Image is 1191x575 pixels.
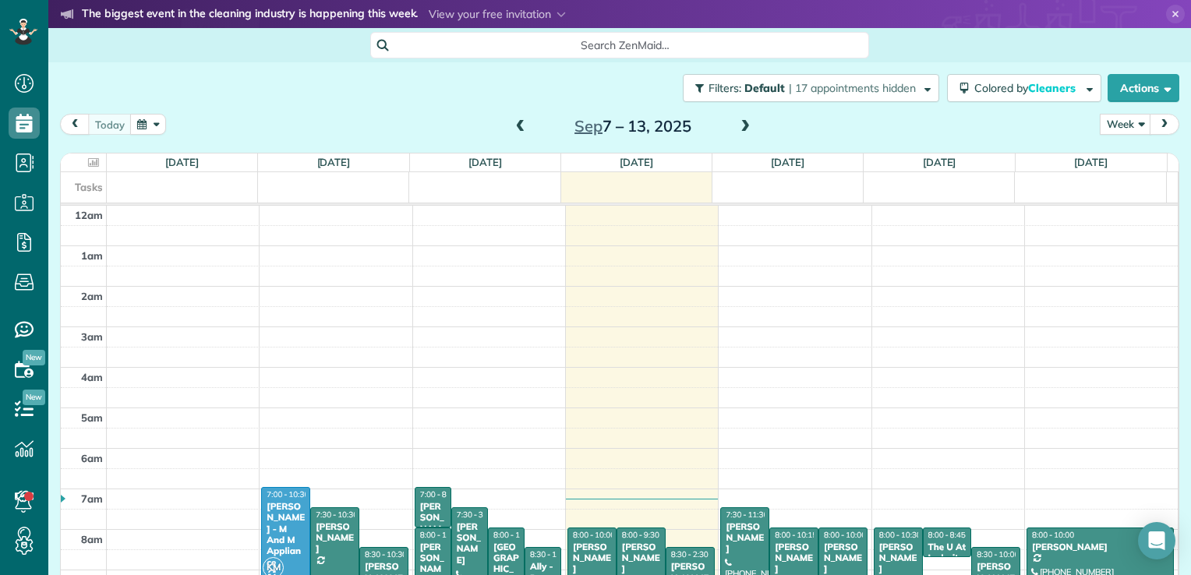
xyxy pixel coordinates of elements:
span: 7:30 - 11:30 [726,510,768,520]
span: New [23,390,45,405]
a: Filters: Default | 17 appointments hidden [675,74,939,102]
a: [DATE] [317,156,351,168]
span: 8:30 - 2:30 [671,549,709,559]
div: [PERSON_NAME] [774,541,814,575]
span: Colored by [974,81,1081,95]
span: 8:30 - 10:30 [530,549,572,559]
strong: The biggest event in the cleaning industry is happening this week. [82,6,418,23]
button: today [88,114,132,135]
span: 8:00 - 8:45 [928,530,966,540]
div: [PERSON_NAME] - M And M Appliance [266,501,306,568]
button: prev [60,114,90,135]
div: [PERSON_NAME] [572,541,612,575]
span: 8:00 - 12:30 [420,530,462,540]
a: [DATE] [923,156,956,168]
span: 2am [81,290,103,302]
div: [PERSON_NAME] [725,521,765,555]
span: Sep [574,116,603,136]
span: 7:00 - 10:30 [267,489,309,499]
div: [PERSON_NAME] [456,521,483,566]
div: [PERSON_NAME] [621,541,661,575]
span: New [23,350,45,365]
span: 8:00 - 10:00 [1032,530,1074,540]
span: Filters: [709,81,741,95]
span: 3am [81,330,103,343]
div: [PERSON_NAME] [315,521,355,555]
span: 8:00 - 10:30 [493,530,535,540]
div: [PERSON_NAME] [1031,541,1169,552]
span: 7:30 - 10:30 [316,510,358,520]
span: | 17 appointments hidden [789,81,916,95]
button: Actions [1108,74,1179,102]
button: next [1150,114,1179,135]
span: Default [744,81,786,95]
button: Colored byCleaners [947,74,1101,102]
span: 8am [81,533,103,545]
a: [DATE] [468,156,502,168]
a: [DATE] [771,156,804,168]
span: 7am [81,492,103,505]
h2: 7 – 13, 2025 [535,118,730,135]
a: [DATE] [165,156,199,168]
span: Tasks [75,181,103,193]
span: 7:30 - 3:30 [457,510,494,520]
button: Filters: Default | 17 appointments hidden [683,74,939,102]
div: [PERSON_NAME] [419,501,447,546]
a: [DATE] [620,156,653,168]
span: 8:00 - 10:30 [879,530,921,540]
span: 12am [75,209,103,221]
span: 8:30 - 10:00 [977,549,1019,559]
div: [PERSON_NAME] [823,541,863,575]
span: 8:00 - 9:30 [622,530,659,540]
span: 8:00 - 10:00 [824,530,866,540]
span: Cleaners [1028,81,1078,95]
span: 5am [81,411,103,424]
div: Open Intercom Messenger [1138,522,1175,559]
span: 8:00 - 10:15 [775,530,817,540]
button: Week [1100,114,1151,135]
span: 4am [81,371,103,383]
span: 8:30 - 10:30 [365,549,407,559]
span: 8:00 - 10:00 [573,530,615,540]
span: 6am [81,452,103,464]
span: 1am [81,249,103,262]
div: The U At Ledroit [928,541,967,564]
span: 7:00 - 8:00 [420,489,458,499]
div: [PERSON_NAME] [878,541,918,575]
a: [DATE] [1074,156,1108,168]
